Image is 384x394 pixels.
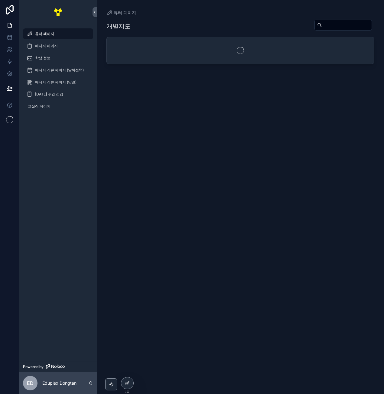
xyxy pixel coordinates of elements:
span: Powered by [23,364,44,369]
a: 매니저 리뷰 페이지 (당일) [23,77,93,88]
a: 학생 정보 [23,53,93,63]
a: 튜터 페이지 [23,28,93,39]
img: App logo [53,7,63,17]
p: Eduplex Dongtan [42,380,76,386]
span: 매니저 리뷰 페이지 (날짜선택) [35,68,84,73]
span: [DATE] 수업 점검 [35,92,63,97]
h1: 개별지도 [106,22,131,31]
a: Powered by [19,361,97,372]
span: ED [27,379,34,387]
span: 튜터 페이지 [114,10,136,16]
span: 매니저 페이지 [35,44,58,48]
span: 학생 정보 [35,56,50,60]
a: 매니저 페이지 [23,40,93,51]
a: 교실장 페이지 [23,101,93,112]
span: 튜터 페이지 [35,31,54,36]
a: 튜터 페이지 [106,10,136,16]
a: 매니저 리뷰 페이지 (날짜선택) [23,65,93,76]
a: [DATE] 수업 점검 [23,89,93,100]
span: 교실장 페이지 [28,104,50,109]
div: scrollable content [19,24,97,120]
span: 매니저 리뷰 페이지 (당일) [35,80,76,85]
